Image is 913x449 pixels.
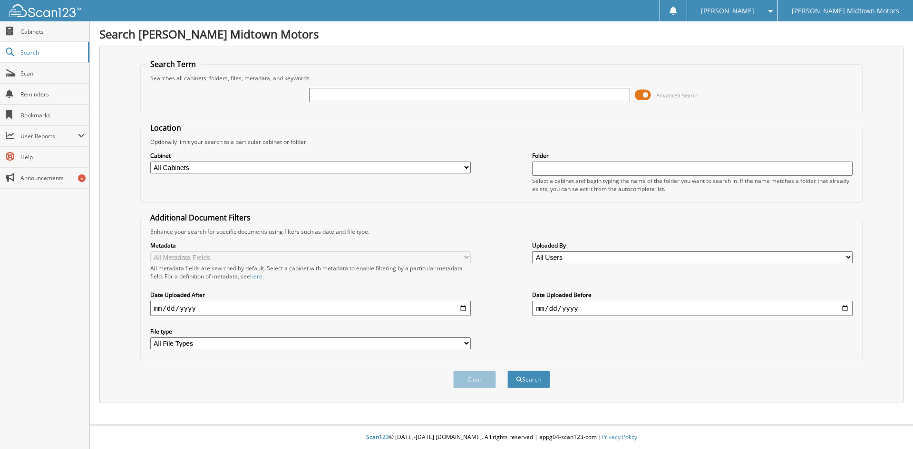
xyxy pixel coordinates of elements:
[250,272,262,280] a: here
[453,371,496,388] button: Clear
[150,264,471,280] div: All metadata fields are searched by default. Select a cabinet with metadata to enable filtering b...
[507,371,550,388] button: Search
[532,152,853,160] label: Folder
[150,301,471,316] input: start
[20,153,85,161] span: Help
[20,174,85,182] span: Announcements
[146,212,255,223] legend: Additional Document Filters
[146,59,201,69] legend: Search Term
[602,433,637,441] a: Privacy Policy
[792,8,899,14] span: [PERSON_NAME] Midtown Motors
[99,26,903,42] h1: Search [PERSON_NAME] Midtown Motors
[90,426,913,449] div: © [DATE]-[DATE] [DOMAIN_NAME]. All rights reserved | appg04-scan123-com |
[146,228,858,236] div: Enhance your search for specific documents using filters such as date and file type.
[20,132,78,140] span: User Reports
[150,241,471,249] label: Metadata
[532,241,853,249] label: Uploaded By
[10,4,81,17] img: scan123-logo-white.svg
[78,174,86,182] div: 6
[150,291,471,299] label: Date Uploaded After
[146,74,858,82] div: Searches all cabinets, folders, files, metadata, and keywords
[20,111,85,119] span: Bookmarks
[656,92,699,99] span: Advanced Search
[150,152,471,160] label: Cabinet
[150,327,471,335] label: File type
[146,123,186,133] legend: Location
[20,28,85,36] span: Cabinets
[20,90,85,98] span: Reminders
[20,69,85,77] span: Scan
[366,433,389,441] span: Scan123
[532,291,853,299] label: Date Uploaded Before
[20,48,83,57] span: Search
[532,177,853,193] div: Select a cabinet and begin typing the name of the folder you want to search in. If the name match...
[532,301,853,316] input: end
[146,138,858,146] div: Optionally limit your search to a particular cabinet or folder
[701,8,754,14] span: [PERSON_NAME]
